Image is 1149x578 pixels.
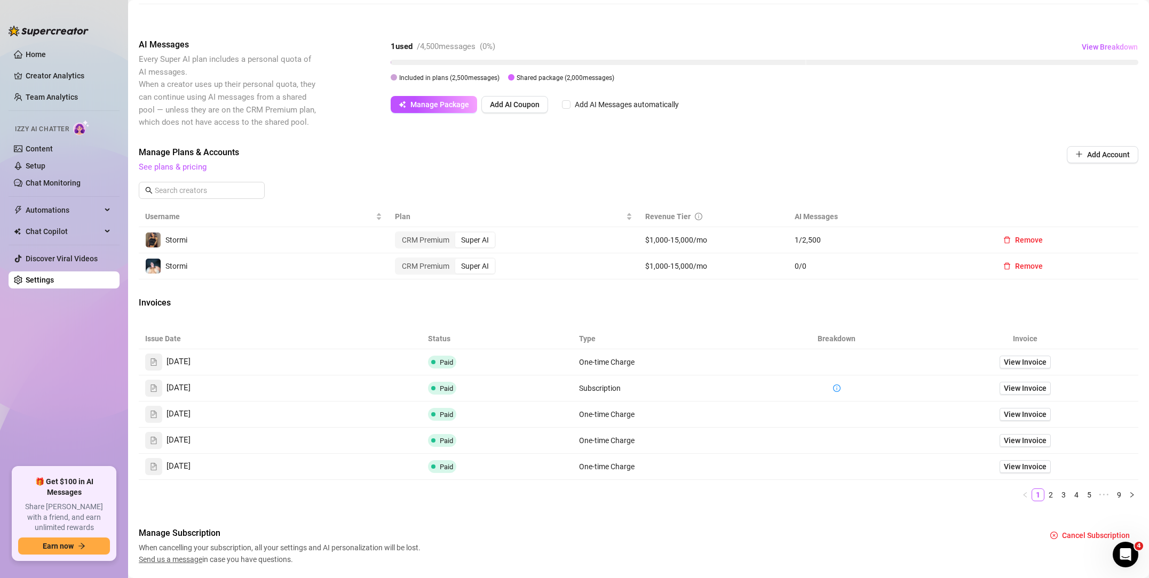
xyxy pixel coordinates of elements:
[1113,488,1126,501] li: 9
[995,231,1051,248] button: Remove
[1057,488,1070,501] li: 3
[1135,542,1143,550] span: 4
[26,162,45,170] a: Setup
[139,38,318,51] span: AI Messages
[579,410,635,419] span: One-time Charge
[139,206,389,227] th: Username
[139,328,422,349] th: Issue Date
[1113,489,1125,501] a: 9
[995,258,1051,275] button: Remove
[1019,488,1032,501] button: left
[1126,488,1138,501] button: right
[440,463,453,471] span: Paid
[639,253,789,279] td: $1,000-15,000/mo
[1000,460,1051,473] a: View Invoice
[455,232,495,247] div: Super AI
[1071,489,1082,501] a: 4
[395,231,496,248] div: segmented control
[43,542,74,550] span: Earn now
[26,276,54,284] a: Settings
[14,206,22,214] span: thunderbolt
[1062,531,1130,540] span: Cancel Subscription
[145,187,153,194] span: search
[517,74,614,82] span: Shared package ( 2,000 messages)
[1004,435,1047,446] span: View Invoice
[139,54,316,127] span: Every Super AI plan includes a personal quota of AI messages. When a creator uses up their person...
[15,124,69,134] span: Izzy AI Chatter
[391,42,413,51] strong: 1 used
[150,358,157,366] span: file-text
[26,202,101,219] span: Automations
[1075,150,1083,158] span: plus
[150,437,157,444] span: file-text
[1000,356,1051,368] a: View Invoice
[1070,488,1083,501] li: 4
[579,358,635,366] span: One-time Charge
[395,258,496,275] div: segmented control
[139,555,202,564] span: Send us a message
[1050,532,1058,539] span: close-circle
[389,206,638,227] th: Plan
[1000,408,1051,421] a: View Invoice
[9,26,89,36] img: logo-BBDzfeDw.svg
[575,99,679,110] div: Add AI Messages automatically
[139,296,318,309] span: Invoices
[1004,461,1047,472] span: View Invoice
[422,328,573,349] th: Status
[146,259,161,274] img: Stormi
[155,184,250,196] input: Search creators
[795,260,982,272] span: 0 / 0
[26,67,111,84] a: Creator Analytics
[26,254,98,263] a: Discover Viral Videos
[167,382,191,395] span: [DATE]
[579,436,635,445] span: One-time Charge
[391,96,477,113] button: Manage Package
[26,179,81,187] a: Chat Monitoring
[395,211,623,222] span: Plan
[440,411,453,419] span: Paid
[1087,150,1130,159] span: Add Account
[639,227,789,253] td: $1,000-15,000/mo
[18,502,110,533] span: Share [PERSON_NAME] with a friend, and earn unlimited rewards
[26,93,78,101] a: Team Analytics
[1129,492,1135,498] span: right
[481,96,548,113] button: Add AI Coupon
[573,328,761,349] th: Type
[1022,492,1028,498] span: left
[1015,236,1043,244] span: Remove
[1067,146,1138,163] button: Add Account
[1044,488,1057,501] li: 2
[396,232,455,247] div: CRM Premium
[73,120,90,135] img: AI Chatter
[145,211,374,222] span: Username
[167,434,191,447] span: [DATE]
[1004,408,1047,420] span: View Invoice
[1113,542,1138,567] iframe: Intercom live chat
[795,234,982,246] span: 1 / 2,500
[1000,434,1051,447] a: View Invoice
[1126,488,1138,501] li: Next Page
[1045,489,1057,501] a: 2
[1083,488,1096,501] li: 5
[399,74,500,82] span: Included in plans ( 2,500 messages)
[139,162,207,172] a: See plans & pricing
[150,411,157,418] span: file-text
[440,437,453,445] span: Paid
[26,223,101,240] span: Chat Copilot
[1042,527,1138,544] button: Cancel Subscription
[1019,488,1032,501] li: Previous Page
[1032,489,1044,501] a: 1
[1082,43,1138,51] span: View Breakdown
[139,527,424,540] span: Manage Subscription
[645,212,691,221] span: Revenue Tier
[1015,262,1043,270] span: Remove
[1081,38,1138,55] button: View Breakdown
[165,236,187,244] span: Stormi
[410,100,469,109] span: Manage Package
[761,328,912,349] th: Breakdown
[490,100,540,109] span: Add AI Coupon
[417,42,476,51] span: / 4,500 messages
[1058,489,1069,501] a: 3
[1032,488,1044,501] li: 1
[1003,236,1011,244] span: delete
